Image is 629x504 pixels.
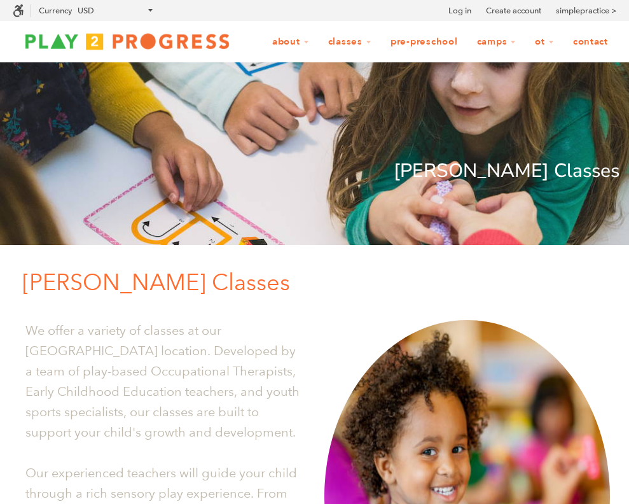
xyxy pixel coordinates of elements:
img: Play2Progress logo [13,29,242,54]
a: Camps [469,30,525,54]
p: [PERSON_NAME] Classes [10,156,619,186]
a: Create account [486,4,541,17]
label: Currency [39,6,72,15]
a: simplepractice > [556,4,616,17]
a: Pre-Preschool [382,30,466,54]
a: OT [527,30,562,54]
p: We offer a variety of classes at our [GEOGRAPHIC_DATA] location. Developed by a team of play-base... [25,320,305,442]
a: Log in [448,4,471,17]
a: Classes [320,30,380,54]
p: [PERSON_NAME] Classes [22,264,619,301]
a: About [264,30,317,54]
a: Contact [565,30,616,54]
